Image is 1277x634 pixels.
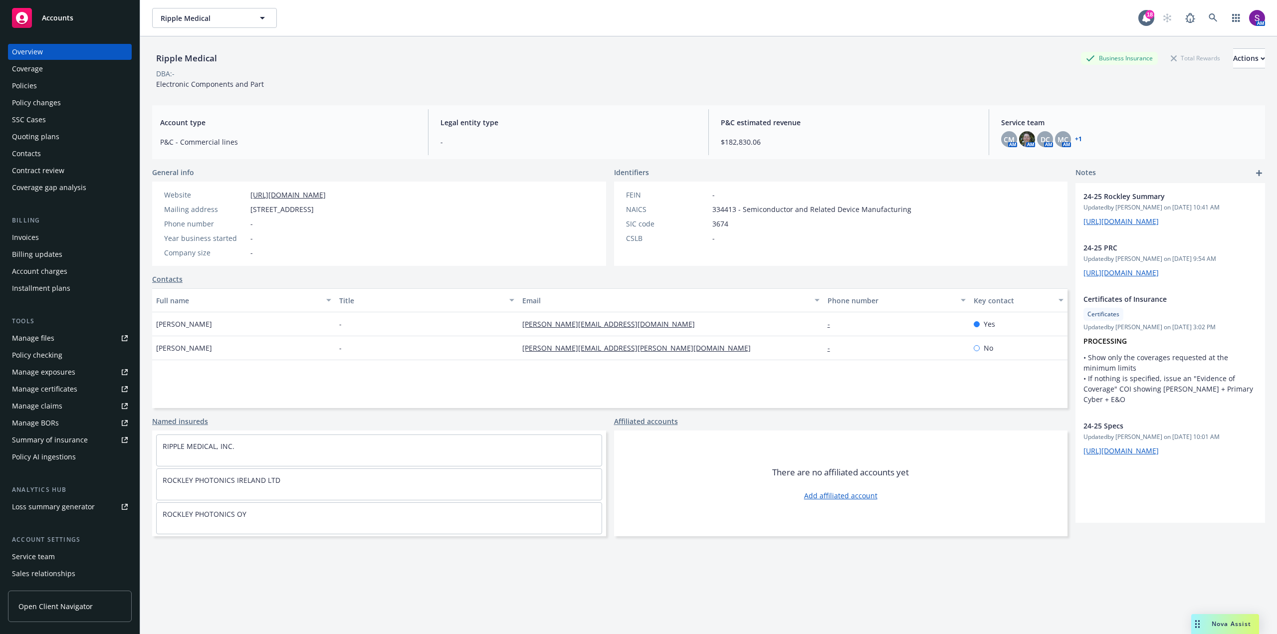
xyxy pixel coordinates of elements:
a: Search [1203,8,1223,28]
img: photo [1019,131,1035,147]
a: Named insureds [152,416,208,426]
div: SIC code [626,218,708,229]
button: Ripple Medical [152,8,277,28]
span: 24-25 Specs [1083,421,1231,431]
a: Policies [8,78,132,94]
span: Nova Assist [1212,620,1251,628]
span: 3674 [712,218,728,229]
a: [URL][DOMAIN_NAME] [1083,446,1159,455]
div: NAICS [626,204,708,214]
div: Company size [164,247,246,258]
p: • Show only the coverages requested at the minimum limits • If nothing is specified, issue an "Ev... [1083,352,1257,405]
span: Service team [1001,117,1257,128]
span: P&C estimated revenue [721,117,977,128]
div: Quoting plans [12,129,59,145]
a: Loss summary generator [8,499,132,515]
a: Coverage gap analysis [8,180,132,196]
a: Service team [8,549,132,565]
div: Loss summary generator [12,499,95,515]
span: [PERSON_NAME] [156,343,212,353]
button: Email [518,288,824,312]
span: Updated by [PERSON_NAME] on [DATE] 9:54 AM [1083,254,1257,263]
span: Updated by [PERSON_NAME] on [DATE] 3:02 PM [1083,323,1257,332]
div: Total Rewards [1166,52,1225,64]
div: Full name [156,295,320,306]
div: SSC Cases [12,112,46,128]
a: - [828,343,838,353]
div: Invoices [12,229,39,245]
div: Ripple Medical [152,52,221,65]
div: Manage claims [12,398,62,414]
span: $182,830.06 [721,137,977,147]
div: Certificates of InsuranceCertificatesUpdatedby [PERSON_NAME] on [DATE] 3:02 PMPROCESSING• Show on... [1075,286,1265,413]
a: Billing updates [8,246,132,262]
div: Policy changes [12,95,61,111]
span: Account type [160,117,416,128]
a: Manage files [8,330,132,346]
span: - [250,247,253,258]
a: Sales relationships [8,566,132,582]
a: Quoting plans [8,129,132,145]
div: Coverage [12,61,43,77]
div: Policies [12,78,37,94]
span: General info [152,167,194,178]
span: - [250,233,253,243]
div: Analytics hub [8,485,132,495]
div: Year business started [164,233,246,243]
a: Report a Bug [1180,8,1200,28]
a: Manage exposures [8,364,132,380]
div: Phone number [828,295,955,306]
div: Mailing address [164,204,246,214]
span: Certificates [1087,310,1119,319]
span: - [250,218,253,229]
span: - [440,137,696,147]
a: Accounts [8,4,132,32]
span: There are no affiliated accounts yet [772,466,909,478]
div: Summary of insurance [12,432,88,448]
span: Identifiers [614,167,649,178]
div: Account settings [8,535,132,545]
img: photo [1249,10,1265,26]
div: 24-25 PRCUpdatedby [PERSON_NAME] on [DATE] 9:54 AM[URL][DOMAIN_NAME] [1075,234,1265,286]
a: Coverage [8,61,132,77]
a: Contacts [8,146,132,162]
a: [URL][DOMAIN_NAME] [250,190,326,200]
strong: PROCESSING [1083,336,1127,346]
span: P&C - Commercial lines [160,137,416,147]
div: Manage BORs [12,415,59,431]
span: - [712,233,715,243]
a: Switch app [1226,8,1246,28]
span: Accounts [42,14,73,22]
a: Manage BORs [8,415,132,431]
div: Manage exposures [12,364,75,380]
span: 334413 - Semiconductor and Related Device Manufacturing [712,204,911,214]
button: Nova Assist [1191,614,1259,634]
div: Policy AI ingestions [12,449,76,465]
a: Policy changes [8,95,132,111]
div: Tools [8,316,132,326]
a: Summary of insurance [8,432,132,448]
div: Installment plans [12,280,70,296]
div: Service team [12,549,55,565]
button: Full name [152,288,335,312]
span: 24-25 Rockley Summary [1083,191,1231,202]
div: Contacts [12,146,41,162]
div: Email [522,295,809,306]
a: Contract review [8,163,132,179]
div: Account charges [12,263,67,279]
div: 18 [1145,10,1154,19]
div: FEIN [626,190,708,200]
div: Coverage gap analysis [12,180,86,196]
span: [PERSON_NAME] [156,319,212,329]
a: Manage claims [8,398,132,414]
div: Sales relationships [12,566,75,582]
div: Title [339,295,503,306]
span: MC [1058,134,1068,145]
span: DC [1041,134,1050,145]
span: Certificates of Insurance [1083,294,1231,304]
span: [STREET_ADDRESS] [250,204,314,214]
div: Business Insurance [1081,52,1158,64]
span: Yes [984,319,995,329]
span: 24-25 PRC [1083,242,1231,253]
